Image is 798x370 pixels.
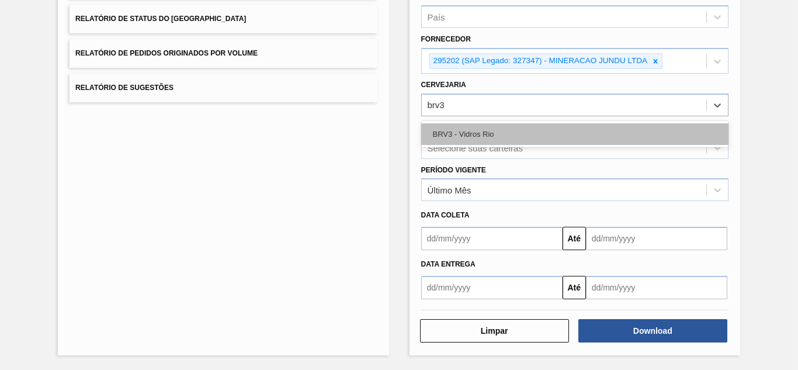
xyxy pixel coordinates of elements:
label: Fornecedor [421,35,471,43]
button: Até [563,227,586,250]
label: Período Vigente [421,166,486,174]
div: 295202 (SAP Legado: 327347) - MINERACAO JUNDU LTDA [430,54,649,68]
button: Relatório de Pedidos Originados por Volume [70,39,377,68]
span: Relatório de Sugestões [75,84,174,92]
button: Download [578,319,727,343]
button: Relatório de Sugestões [70,74,377,102]
div: País [428,12,445,22]
button: Relatório de Status do [GEOGRAPHIC_DATA] [70,5,377,33]
button: Limpar [420,319,569,343]
div: Selecione suas carteiras [428,143,523,153]
span: Data Entrega [421,260,476,268]
span: Relatório de Pedidos Originados por Volume [75,49,258,57]
label: Cervejaria [421,81,466,89]
div: BRV3 - Vidros Rio [421,123,728,145]
div: Último Mês [428,185,471,195]
input: dd/mm/yyyy [586,227,727,250]
span: Data coleta [421,211,470,219]
input: dd/mm/yyyy [421,276,563,299]
input: dd/mm/yyyy [586,276,727,299]
button: Até [563,276,586,299]
input: dd/mm/yyyy [421,227,563,250]
span: Relatório de Status do [GEOGRAPHIC_DATA] [75,15,246,23]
